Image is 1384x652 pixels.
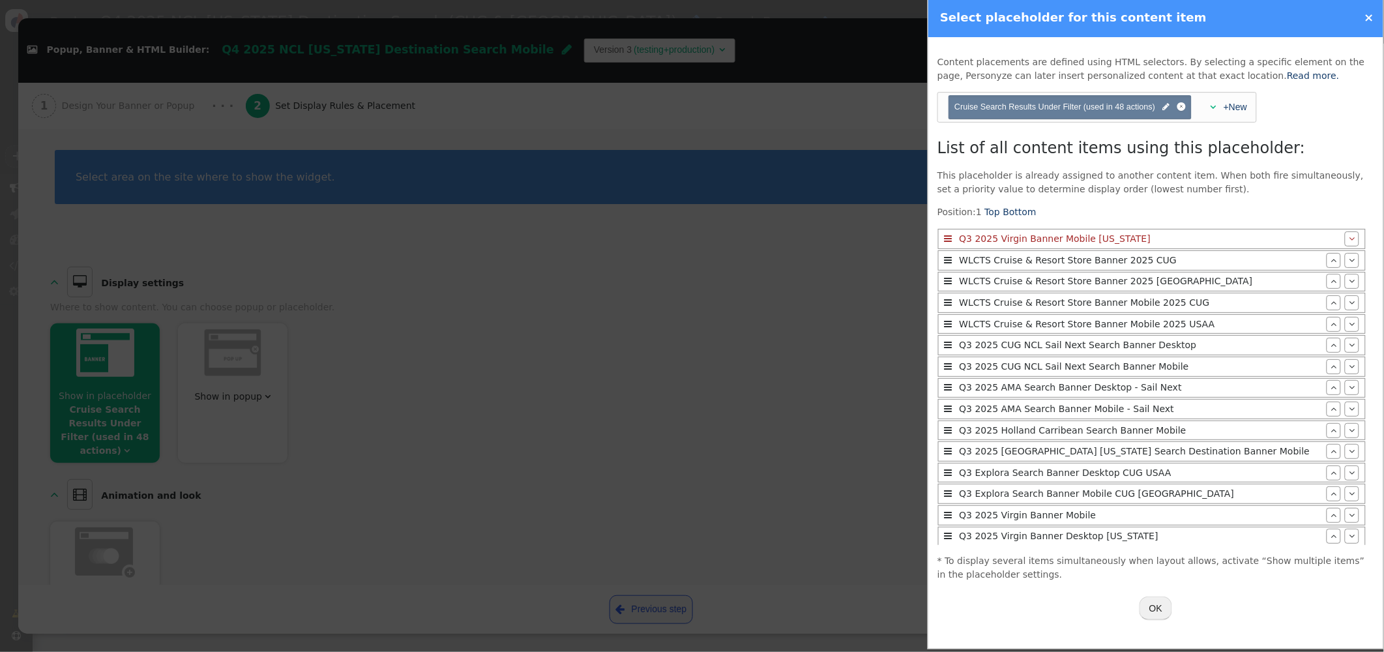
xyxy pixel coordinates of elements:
span:  [944,468,952,477]
div: Q3 2025 Holland Carribean Search Banner Mobile [956,424,1327,437]
span:  [1211,102,1216,111]
span:  [1331,468,1337,477]
div: Q3 2025 Virgin Banner Mobile [US_STATE] [956,232,1345,246]
span:  [1349,447,1355,456]
div: WLCTS Cruise & Resort Store Banner 2025 [GEOGRAPHIC_DATA] [956,274,1327,288]
span:  [944,256,952,265]
a: Bottom [1003,207,1037,217]
span:  [1349,319,1355,329]
span:  [1349,298,1355,307]
span:  [944,383,952,392]
div: Q3 Explora Search Banner Mobile CUG [GEOGRAPHIC_DATA] [956,487,1327,501]
span:  [1331,531,1337,541]
span:  [944,447,952,456]
p: This placeholder is already assigned to another content item. When both fire simultaneously, set ... [937,169,1374,196]
span:  [1349,489,1355,498]
button: OK [1140,597,1172,620]
div: Q3 2025 AMA Search Banner Desktop - Sail Next [956,381,1327,394]
div: Q3 Explora Search Banner Desktop CUG USAA [956,466,1327,480]
span: 1 [976,207,982,217]
span:  [1331,319,1337,329]
span:  [1349,468,1355,477]
span: Cruise Search Results Under Filter (used in 48 actions) [954,102,1155,111]
span:  [1331,426,1337,435]
div: Position: [937,205,1366,545]
span:  [944,234,952,243]
span:  [1349,234,1355,243]
span:  [944,489,952,498]
span:  [944,362,952,371]
span:  [1331,489,1337,498]
p: Content placements are defined using HTML selectors. By selecting a specific element on the page,... [937,55,1374,83]
div: Q3 2025 CUG NCL Sail Next Search Banner Mobile [956,360,1327,374]
span:  [1331,404,1337,413]
span:  [1349,340,1355,349]
span:  [1331,276,1337,286]
span:  [1349,276,1355,286]
a: × [1364,10,1374,24]
span:  [944,426,952,435]
span:  [1331,256,1337,265]
span:  [1331,447,1337,456]
a: +New [1224,102,1247,112]
span:  [944,531,952,541]
span:  [1331,340,1337,349]
span:  [1349,426,1355,435]
span:  [1331,362,1337,371]
div: Q3 2025 Virgin Banner Desktop [US_STATE] [956,529,1327,543]
span:  [944,319,952,329]
span:  [944,404,952,413]
div: WLCTS Cruise & Resort Store Banner Mobile 2025 USAA [956,318,1327,331]
span:  [1349,511,1355,520]
span:  [1331,298,1337,307]
h3: List of all content items using this placeholder: [937,136,1374,160]
div: Q3 2025 CUG NCL Sail Next Search Banner Desktop [956,338,1327,352]
span:  [1331,511,1337,520]
a: Top [985,207,1001,217]
span:  [1349,383,1355,392]
a: Read more. [1287,70,1339,81]
span:  [1349,404,1355,413]
div: WLCTS Cruise & Resort Store Banner Mobile 2025 CUG [956,296,1327,310]
span:  [944,511,952,520]
div: Q3 2025 Virgin Banner Mobile [956,509,1327,522]
span:  [1349,256,1355,265]
div: Q3 2025 [GEOGRAPHIC_DATA] [US_STATE] Search Destination Banner Mobile [956,445,1327,458]
span:  [944,340,952,349]
span:  [944,276,952,286]
span:  [1331,383,1337,392]
span:  [1349,362,1355,371]
p: * To display several items simultaneously when layout allows, activate “Show multiple items” in t... [937,554,1374,582]
div: Q3 2025 AMA Search Banner Mobile - Sail Next [956,402,1327,416]
span:  [1163,101,1170,113]
span:  [1349,531,1355,541]
span:  [944,298,952,307]
div: WLCTS Cruise & Resort Store Banner 2025 CUG [956,254,1327,267]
